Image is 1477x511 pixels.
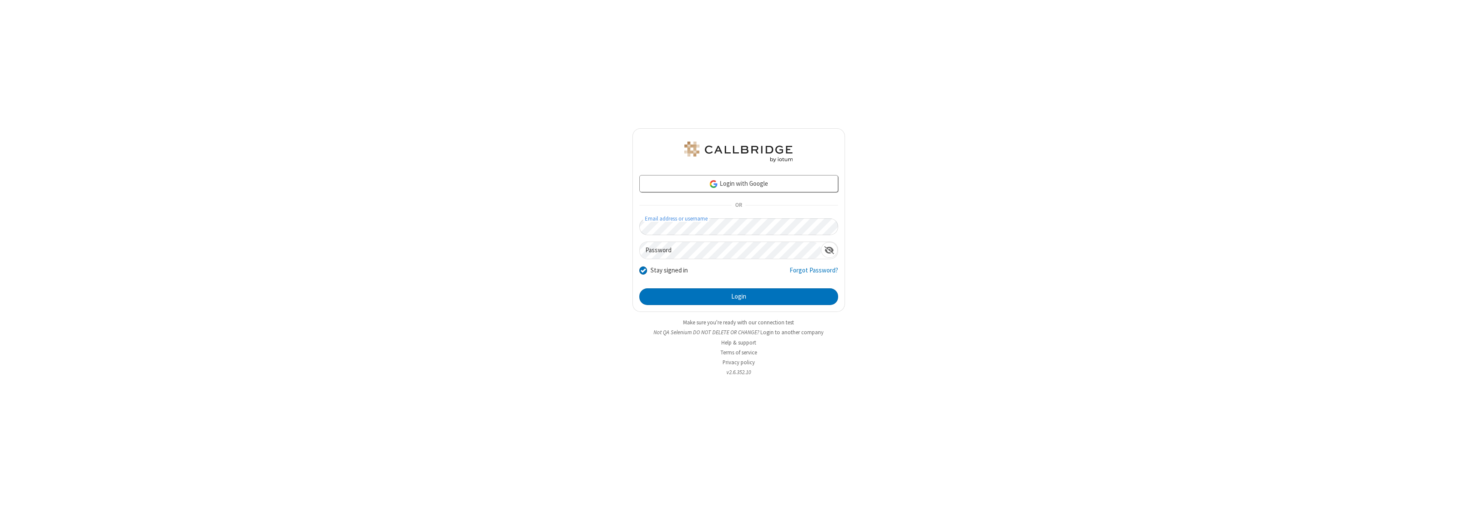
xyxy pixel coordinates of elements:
button: Login to another company [760,328,824,336]
img: google-icon.png [709,179,718,189]
li: Not QA Selenium DO NOT DELETE OR CHANGE? [632,328,845,336]
img: QA Selenium DO NOT DELETE OR CHANGE [683,142,794,162]
a: Help & support [721,339,756,346]
a: Terms of service [720,349,757,356]
iframe: Chat [1456,489,1471,505]
a: Forgot Password? [790,266,838,282]
a: Privacy policy [723,359,755,366]
div: Show password [821,242,838,258]
input: Email address or username [639,218,838,235]
input: Password [640,242,821,259]
span: OR [732,200,745,212]
label: Stay signed in [650,266,688,275]
li: v2.6.352.10 [632,368,845,376]
a: Login with Google [639,175,838,192]
a: Make sure you're ready with our connection test [683,319,794,326]
button: Login [639,288,838,305]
